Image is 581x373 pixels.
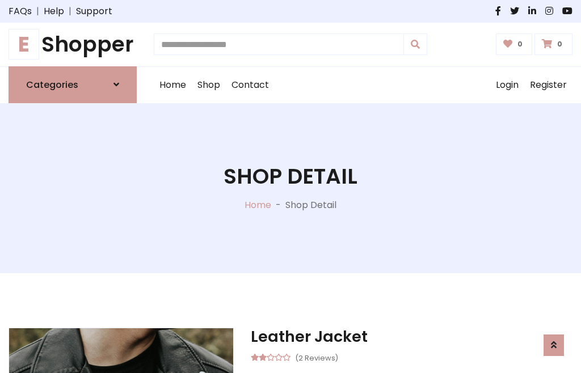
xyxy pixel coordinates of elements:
span: E [9,29,39,60]
h1: Shopper [9,32,137,57]
small: (2 Reviews) [295,350,338,364]
a: Help [44,5,64,18]
a: Categories [9,66,137,103]
p: - [271,198,285,212]
h3: Leather Jacket [251,328,572,346]
a: 0 [534,33,572,55]
a: EShopper [9,32,137,57]
span: 0 [515,39,525,49]
span: 0 [554,39,565,49]
a: Support [76,5,112,18]
p: Shop Detail [285,198,336,212]
h6: Categories [26,79,78,90]
a: Home [154,67,192,103]
a: Shop [192,67,226,103]
a: Home [245,198,271,211]
h1: Shop Detail [224,164,357,189]
a: FAQs [9,5,32,18]
a: 0 [496,33,533,55]
a: Contact [226,67,275,103]
span: | [64,5,76,18]
a: Register [524,67,572,103]
a: Login [490,67,524,103]
span: | [32,5,44,18]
